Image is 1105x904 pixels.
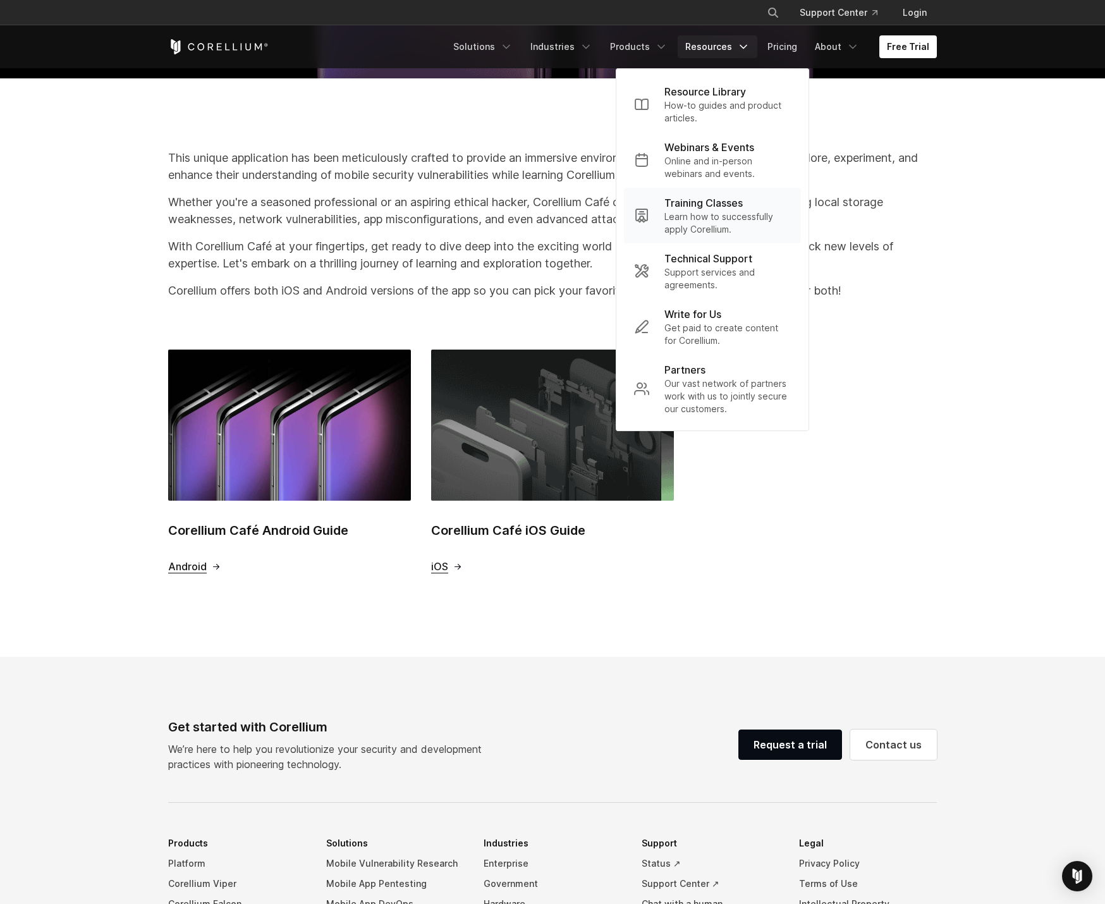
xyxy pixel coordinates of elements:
a: Corellium Café iOS Guide Corellium Café iOS Guide iOS [431,350,674,573]
a: Request a trial [738,730,842,760]
img: Corellium Café iOS Guide [431,350,674,501]
h2: Corellium Café iOS Guide [431,521,674,540]
p: Whether you're a seasoned professional or an aspiring ethical hacker, Corellium Café offers vario... [168,193,937,228]
a: Solutions [446,35,520,58]
p: We’re here to help you revolutionize your security and development practices with pioneering tech... [168,742,492,772]
div: Open Intercom Messenger [1062,861,1092,891]
a: Technical Support Support services and agreements. [624,243,801,299]
a: Resources [678,35,757,58]
a: Privacy Policy [799,853,937,874]
span: Android [168,560,207,573]
p: Our vast network of partners work with us to jointly secure our customers. [664,377,791,415]
a: Support Center ↗ [642,874,779,894]
p: Write for Us [664,307,721,322]
a: Platform [168,853,306,874]
span: iOS [431,560,448,573]
p: How-to guides and product articles. [664,99,791,125]
a: Support Center [790,1,888,24]
a: About [807,35,867,58]
div: Navigation Menu [752,1,937,24]
img: Corellium Café Android Guide [168,350,411,501]
a: Government [484,874,621,894]
p: Corellium offers both iOS and Android versions of the app so you can pick your favorite platform ... [168,282,937,299]
a: Status ↗ [642,853,779,874]
p: This unique application has been meticulously crafted to provide an immersive environment where C... [168,149,937,183]
p: Technical Support [664,251,752,266]
a: Mobile App Pentesting [326,874,464,894]
p: Resource Library [664,84,746,99]
a: Training Classes Learn how to successfully apply Corellium. [624,188,801,243]
a: Free Trial [879,35,937,58]
h2: Corellium Café Android Guide [168,521,411,540]
a: Products [602,35,675,58]
a: Pricing [760,35,805,58]
a: Webinars & Events Online and in-person webinars and events. [624,132,801,188]
p: Partners [664,362,705,377]
a: Login [893,1,937,24]
a: Mobile Vulnerability Research [326,853,464,874]
a: Corellium Home [168,39,269,54]
a: Corellium Viper [168,874,306,894]
a: Partners Our vast network of partners work with us to jointly secure our customers. [624,355,801,423]
a: Write for Us Get paid to create content for Corellium. [624,299,801,355]
p: Webinars & Events [664,140,754,155]
a: Industries [523,35,600,58]
p: Training Classes [664,195,743,211]
a: Enterprise [484,853,621,874]
p: Get paid to create content for Corellium. [664,322,791,347]
p: With Corellium Café at your fingertips, get ready to dive deep into the exciting world of mobile ... [168,238,937,272]
a: Contact us [850,730,937,760]
div: Get started with Corellium [168,718,492,736]
a: Corellium Café Android Guide Corellium Café Android Guide Android [168,350,411,573]
button: Search [762,1,784,24]
a: Resource Library How-to guides and product articles. [624,76,801,132]
p: Support services and agreements. [664,266,791,291]
p: Online and in-person webinars and events. [664,155,791,180]
div: Navigation Menu [446,35,937,58]
a: Terms of Use [799,874,937,894]
p: Learn how to successfully apply Corellium. [664,211,791,236]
